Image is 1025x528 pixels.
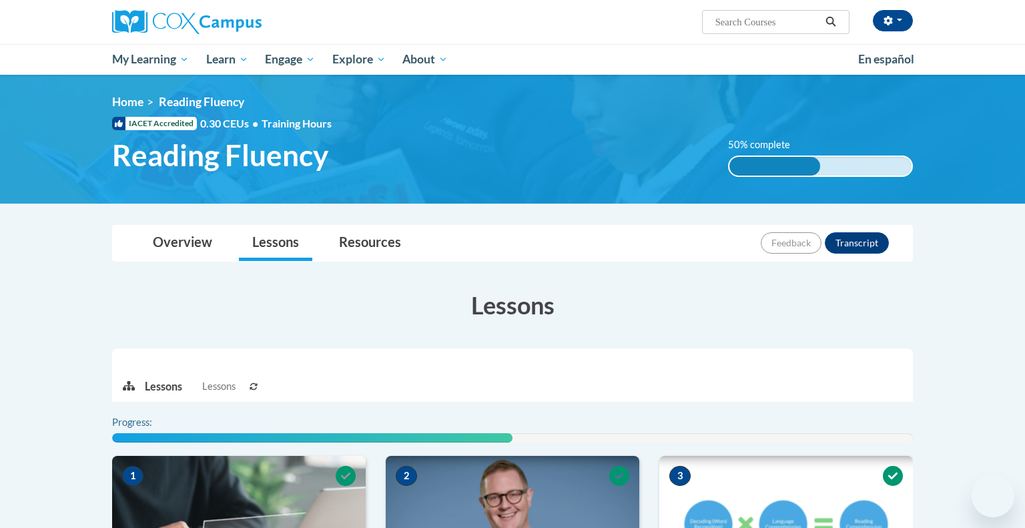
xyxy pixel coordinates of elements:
span: En español [858,52,914,66]
a: Resources [326,226,414,261]
span: 3 [669,466,691,486]
label: Progress: [112,415,189,430]
span: Engage [265,51,315,67]
a: My Learning [103,44,198,75]
div: 50% complete [729,157,821,176]
span: Training Hours [262,117,332,129]
a: Engage [256,44,324,75]
span: 2 [396,466,417,486]
a: Explore [324,44,394,75]
a: About [394,44,457,75]
span: Lessons [202,379,236,394]
span: IACET Accredited [112,117,197,130]
input: Search Courses [714,14,821,30]
a: En español [849,45,923,73]
a: Learn [198,44,257,75]
img: Cox Campus [112,10,262,34]
button: Feedback [761,232,821,254]
span: About [402,51,448,67]
span: Reading Fluency [159,95,244,109]
span: My Learning [112,51,189,67]
a: Overview [139,226,226,261]
div: Main menu [92,44,933,75]
a: Lessons [239,226,312,261]
span: Reading Fluency [112,138,328,173]
button: Transcript [825,232,889,254]
span: Explore [332,51,386,67]
span: 1 [122,466,143,486]
label: 50% complete [728,138,805,152]
span: 0.30 CEUs [200,116,262,131]
iframe: Button to launch messaging window [972,475,1014,517]
h3: Lessons [112,288,913,322]
p: Lessons [145,379,182,394]
button: Search [821,14,841,30]
span: • [252,117,258,129]
a: Cox Campus [112,10,366,34]
span: Learn [206,51,248,67]
a: Home [112,95,143,109]
button: Account Settings [873,10,913,31]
